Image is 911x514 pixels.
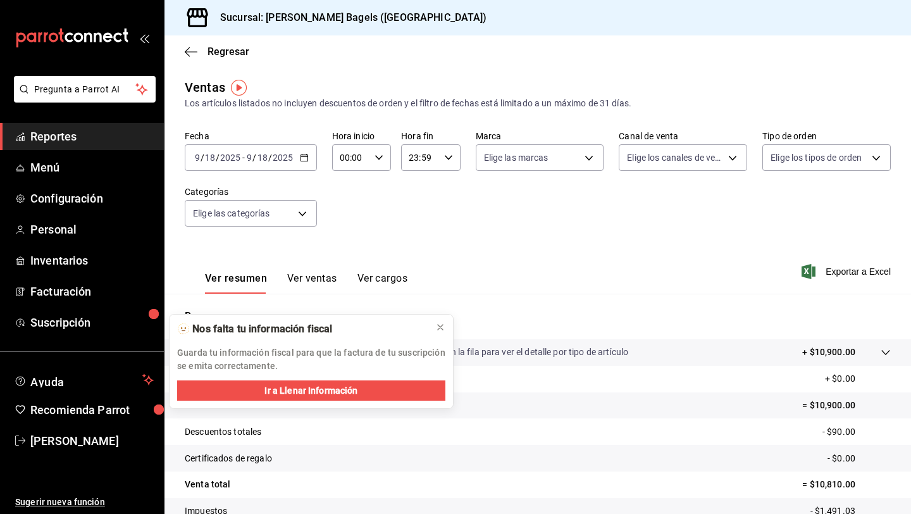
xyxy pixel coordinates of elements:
[185,425,261,439] p: Descuentos totales
[804,264,891,279] button: Exportar a Excel
[246,153,252,163] input: --
[14,76,156,103] button: Pregunta a Parrot AI
[185,478,230,491] p: Venta total
[762,132,891,141] label: Tipo de orden
[30,283,154,300] span: Facturación
[476,132,604,141] label: Marca
[30,314,154,331] span: Suscripción
[802,399,891,412] p: = $10,900.00
[418,346,628,359] p: Da clic en la fila para ver el detalle por tipo de artículo
[201,153,204,163] span: /
[264,384,357,398] span: Ir a Llenar Información
[185,309,891,324] p: Resumen
[205,272,267,294] button: Ver resumen
[272,153,294,163] input: ----
[9,92,156,105] a: Pregunta a Parrot AI
[30,159,154,176] span: Menú
[802,478,891,491] p: = $10,810.00
[822,425,891,439] p: - $90.00
[34,83,136,96] span: Pregunta a Parrot AI
[208,46,249,58] span: Regresar
[185,78,225,97] div: Ventas
[177,322,425,336] div: 🫥 Nos falta tu información fiscal
[139,33,149,43] button: open_drawer_menu
[30,252,154,269] span: Inventarios
[627,151,724,164] span: Elige los canales de venta
[15,496,154,509] span: Sugerir nueva función
[30,372,137,387] span: Ayuda
[268,153,272,163] span: /
[210,10,487,25] h3: Sucursal: [PERSON_NAME] Bagels ([GEOGRAPHIC_DATA])
[177,380,445,401] button: Ir a Llenar Información
[357,272,408,294] button: Ver cargos
[185,97,891,110] div: Los artículos listados no incluyen descuentos de orden y el filtro de fechas está limitado a un m...
[220,153,241,163] input: ----
[30,432,154,449] span: [PERSON_NAME]
[484,151,548,164] span: Elige las marcas
[30,221,154,238] span: Personal
[193,207,270,220] span: Elige las categorías
[185,46,249,58] button: Regresar
[401,132,460,141] label: Hora fin
[242,153,245,163] span: -
[185,452,272,465] p: Certificados de regalo
[185,132,317,141] label: Fecha
[827,452,891,465] p: - $0.00
[257,153,268,163] input: --
[30,128,154,145] span: Reportes
[204,153,216,163] input: --
[252,153,256,163] span: /
[216,153,220,163] span: /
[231,80,247,96] img: Tooltip marker
[287,272,337,294] button: Ver ventas
[185,187,317,196] label: Categorías
[194,153,201,163] input: --
[332,132,391,141] label: Hora inicio
[177,346,445,373] p: Guarda tu información fiscal para que la factura de tu suscripción se emita correctamente.
[825,372,891,385] p: + $0.00
[30,190,154,207] span: Configuración
[205,272,407,294] div: navigation tabs
[619,132,747,141] label: Canal de venta
[30,401,154,418] span: Recomienda Parrot
[802,346,855,359] p: + $10,900.00
[771,151,862,164] span: Elige los tipos de orden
